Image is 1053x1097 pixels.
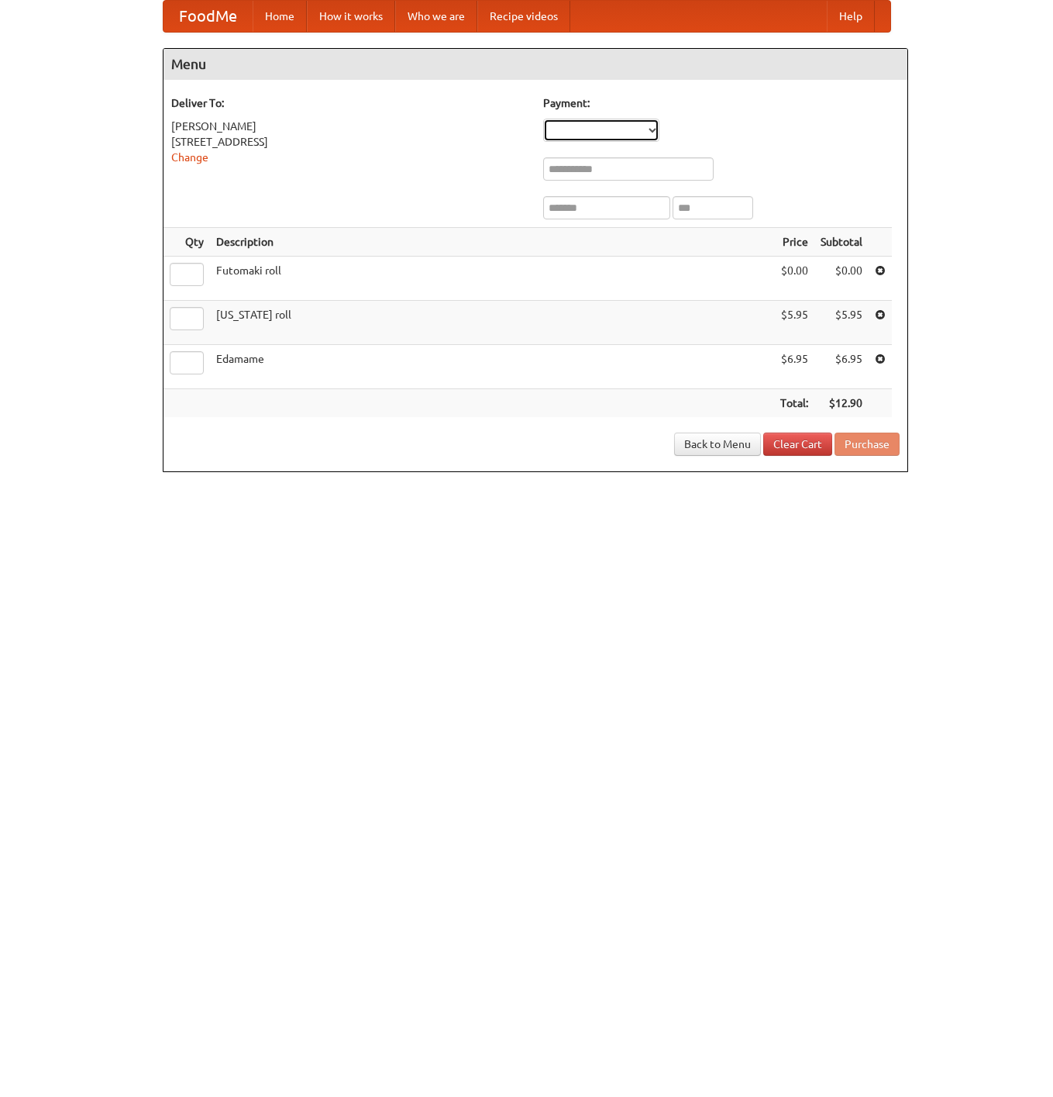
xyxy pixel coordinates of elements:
a: Change [171,151,208,164]
td: $0.00 [814,257,869,301]
div: [STREET_ADDRESS] [171,134,528,150]
a: How it works [307,1,395,32]
td: $5.95 [774,301,814,345]
a: Home [253,1,307,32]
h5: Payment: [543,95,900,111]
a: Back to Menu [674,433,761,456]
td: $0.00 [774,257,814,301]
th: Subtotal [814,228,869,257]
h5: Deliver To: [171,95,528,111]
a: Help [827,1,875,32]
th: Total: [774,389,814,418]
h4: Menu [163,49,907,80]
th: Price [774,228,814,257]
td: [US_STATE] roll [210,301,774,345]
a: Who we are [395,1,477,32]
th: Qty [163,228,210,257]
div: [PERSON_NAME] [171,119,528,134]
th: $12.90 [814,389,869,418]
td: Edamame [210,345,774,389]
a: Clear Cart [763,433,832,456]
button: Purchase [834,433,900,456]
td: $5.95 [814,301,869,345]
th: Description [210,228,774,257]
td: $6.95 [774,345,814,389]
td: $6.95 [814,345,869,389]
a: FoodMe [163,1,253,32]
a: Recipe videos [477,1,570,32]
td: Futomaki roll [210,257,774,301]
